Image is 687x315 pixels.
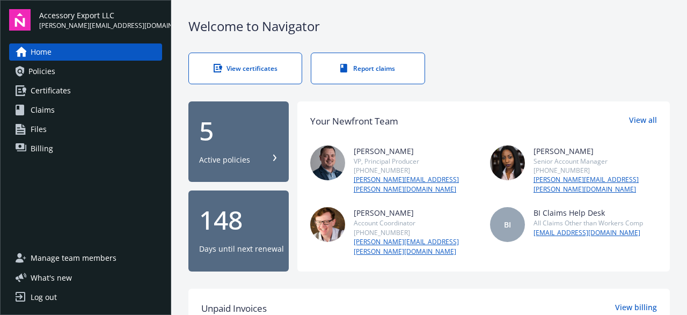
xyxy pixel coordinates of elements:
[354,145,477,157] div: [PERSON_NAME]
[31,250,116,267] span: Manage team members
[9,101,162,119] a: Claims
[31,272,72,283] span: What ' s new
[9,121,162,138] a: Files
[504,219,511,230] span: BI
[28,63,55,80] span: Policies
[354,218,477,228] div: Account Coordinator
[629,114,657,128] a: View all
[533,228,643,238] a: [EMAIL_ADDRESS][DOMAIN_NAME]
[354,237,477,257] a: [PERSON_NAME][EMAIL_ADDRESS][PERSON_NAME][DOMAIN_NAME]
[333,64,403,73] div: Report claims
[533,175,657,194] a: [PERSON_NAME][EMAIL_ADDRESS][PERSON_NAME][DOMAIN_NAME]
[31,289,57,306] div: Log out
[210,64,280,73] div: View certificates
[188,17,670,35] div: Welcome to Navigator
[9,140,162,157] a: Billing
[9,63,162,80] a: Policies
[39,9,162,31] button: Accessory Export LLC[PERSON_NAME][EMAIL_ADDRESS][DOMAIN_NAME]
[354,207,477,218] div: [PERSON_NAME]
[533,218,643,228] div: All Claims Other than Workers Comp
[9,82,162,99] a: Certificates
[199,155,250,165] div: Active policies
[31,101,55,119] span: Claims
[39,10,162,21] span: Accessory Export LLC
[9,9,31,31] img: navigator-logo.svg
[188,191,289,272] button: 148Days until next renewal
[9,250,162,267] a: Manage team members
[199,207,278,233] div: 148
[310,114,398,128] div: Your Newfront Team
[188,53,302,84] a: View certificates
[199,118,278,144] div: 5
[39,21,162,31] span: [PERSON_NAME][EMAIL_ADDRESS][DOMAIN_NAME]
[311,53,425,84] a: Report claims
[31,43,52,61] span: Home
[533,166,657,175] div: [PHONE_NUMBER]
[310,145,345,180] img: photo
[9,43,162,61] a: Home
[31,121,47,138] span: Files
[31,82,71,99] span: Certificates
[354,175,477,194] a: [PERSON_NAME][EMAIL_ADDRESS][PERSON_NAME][DOMAIN_NAME]
[188,101,289,182] button: 5Active policies
[354,228,477,237] div: [PHONE_NUMBER]
[533,207,643,218] div: BI Claims Help Desk
[354,157,477,166] div: VP, Principal Producer
[9,272,89,283] button: What's new
[31,140,53,157] span: Billing
[490,145,525,180] img: photo
[533,157,657,166] div: Senior Account Manager
[310,207,345,242] img: photo
[533,145,657,157] div: [PERSON_NAME]
[199,244,284,254] div: Days until next renewal
[354,166,477,175] div: [PHONE_NUMBER]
